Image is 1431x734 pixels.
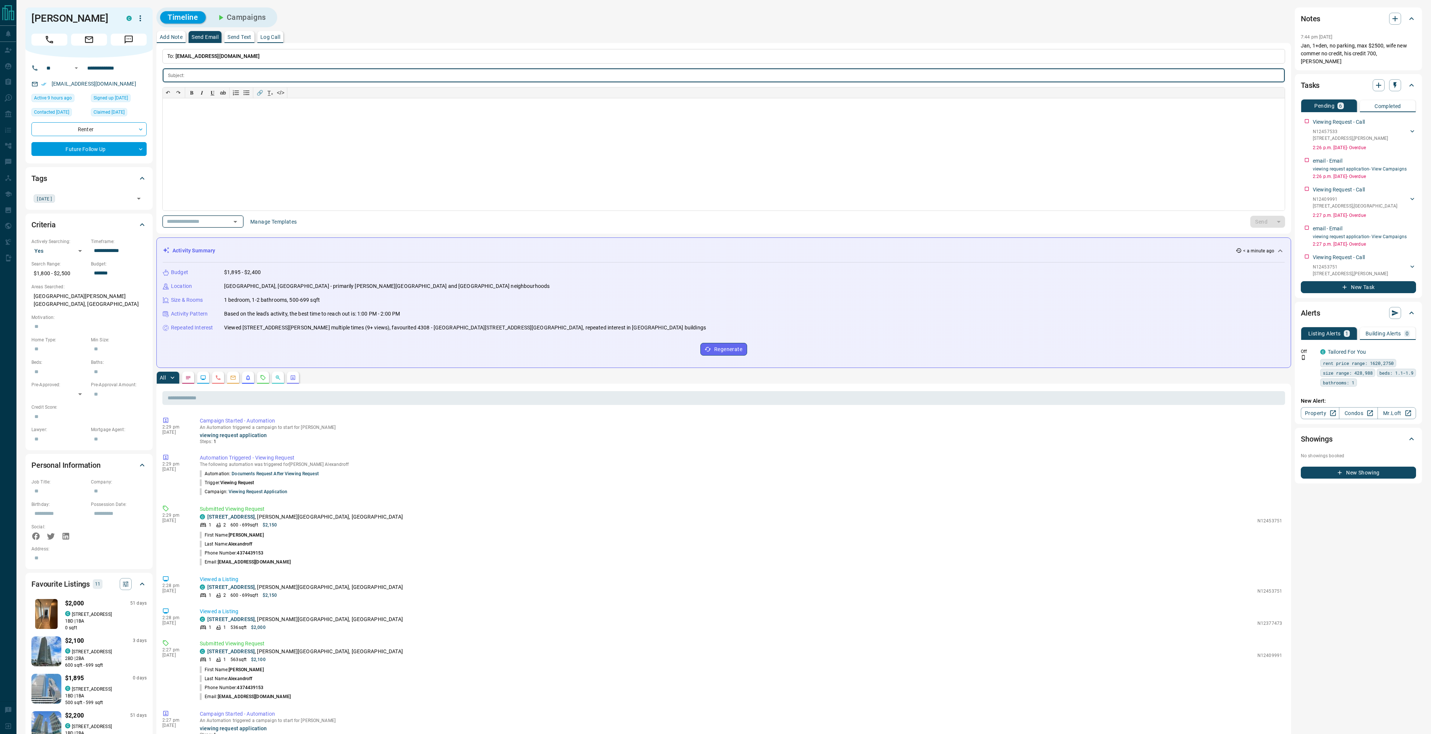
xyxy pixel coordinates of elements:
p: [STREET_ADDRESS] [72,686,112,692]
div: Mon Aug 25 2025 [31,108,87,119]
p: Steps: [200,438,1282,445]
span: Message [111,34,147,46]
p: 0 days [133,675,147,681]
p: Based on the lead's activity, the best time to reach out is: 1:00 PM - 2:00 PM [224,310,400,318]
a: viewing request application- View Campaigns [1313,234,1407,239]
p: Last Name: [200,675,252,682]
button: 𝑰 [197,87,207,98]
p: [STREET_ADDRESS] [72,611,112,618]
p: Search Range: [31,261,87,267]
p: Budget: [91,261,147,267]
p: N12453751 [1257,518,1282,524]
p: 2:28 pm [162,615,189,620]
svg: Notes [185,375,191,381]
span: [EMAIL_ADDRESS][DOMAIN_NAME] [218,559,291,565]
button: Numbered list [231,87,241,98]
p: Viewing Request - Call [1313,186,1365,194]
p: 2:29 pm [162,461,189,467]
p: Last Name: [200,541,252,547]
p: All [160,375,166,380]
p: email - Email [1313,225,1342,233]
span: [PERSON_NAME] [229,667,263,672]
div: Favourite Listings11 [31,575,147,593]
p: , [PERSON_NAME][GEOGRAPHIC_DATA], [GEOGRAPHIC_DATA] [207,648,403,655]
a: Condos [1339,407,1378,419]
div: Alerts [1301,304,1416,322]
button: Open [230,216,241,227]
p: [STREET_ADDRESS] , [PERSON_NAME] [1313,270,1388,277]
span: Signed up [DATE] [94,94,128,102]
p: Phone Number: [200,684,264,691]
p: , [PERSON_NAME][GEOGRAPHIC_DATA], [GEOGRAPHIC_DATA] [207,615,403,623]
button: 𝐔 [207,87,218,98]
p: 600 - 699 sqft [230,592,258,599]
p: [STREET_ADDRESS] [72,648,112,655]
p: Trigger: [200,479,254,486]
p: An Automation triggered a campaign to start for [PERSON_NAME] [200,718,1282,723]
button: Campaigns [209,11,273,24]
span: [DATE] [36,195,52,202]
p: Listing Alerts [1308,331,1341,336]
h2: Alerts [1301,307,1320,319]
p: 1 bedroom, 1-2 bathrooms, 500-699 sqft [224,296,320,304]
p: Submitted Viewing Request [200,505,1282,513]
span: [EMAIL_ADDRESS][DOMAIN_NAME] [175,53,260,59]
p: N12453751 [1257,588,1282,595]
h2: Criteria [31,219,56,231]
svg: Agent Actions [290,375,296,381]
svg: Lead Browsing Activity [200,375,206,381]
p: [GEOGRAPHIC_DATA][PERSON_NAME][GEOGRAPHIC_DATA], [GEOGRAPHIC_DATA] [31,290,147,310]
p: Mortgage Agent: [91,426,147,433]
p: 2 [223,522,226,528]
p: To: [162,49,1285,64]
div: Sun Oct 12 2025 [31,94,87,104]
p: 0 [1406,331,1409,336]
div: Fri Aug 22 2025 [91,94,147,104]
p: Activity Pattern [171,310,208,318]
button: Regenerate [700,343,747,356]
a: viewing request application [200,432,267,438]
p: 1 [209,522,211,528]
p: Add Note [160,34,183,40]
p: $1,895 - $2,400 [224,268,261,276]
a: [STREET_ADDRESS] [207,648,255,654]
p: Credit Score: [31,404,147,411]
button: Manage Templates [246,216,301,228]
a: [STREET_ADDRESS] [207,616,255,622]
p: Viewed a Listing [200,575,1282,583]
p: Off [1301,348,1316,355]
p: Activity Summary [172,247,215,255]
p: Viewed a Listing [200,608,1282,615]
p: $2,150 [263,592,277,599]
p: Timeframe: [91,238,147,245]
a: Favourited listing$1,8950 dayscondos.ca[STREET_ADDRESS]1BD |1BA500 sqft - 599 sqft [31,672,147,706]
img: Favourited listing [19,674,73,704]
img: Favourited listing [35,599,58,629]
a: Favourited listing$2,00051 dayscondos.ca[STREET_ADDRESS]1BD |1BA0 sqft [31,598,147,631]
p: 6 [1339,103,1342,108]
p: Campaign Started - Automation [200,710,1282,718]
h2: Favourite Listings [31,578,90,590]
p: Birthday: [31,501,87,508]
div: Fri Aug 22 2025 [91,108,147,119]
p: [STREET_ADDRESS] [72,723,112,730]
p: $2,200 [65,711,84,720]
p: Pending [1314,103,1334,108]
span: Active 9 hours ago [34,94,72,102]
div: condos.ca [1320,349,1325,354]
button: </> [275,87,286,98]
p: Email: [200,559,291,565]
p: 2:28 pm [162,583,189,588]
svg: Calls [215,375,221,381]
p: $2,000 [65,599,84,608]
div: condos.ca [200,514,205,519]
button: New Showing [1301,467,1416,479]
div: condos.ca [65,648,70,654]
div: Tags [31,169,147,187]
p: Send Email [192,34,218,40]
p: 3 days [133,638,147,644]
span: Alexandroff [228,541,252,547]
p: $1,800 - $2,500 [31,267,87,280]
button: ↶ [163,87,173,98]
p: Baths: [91,359,147,366]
